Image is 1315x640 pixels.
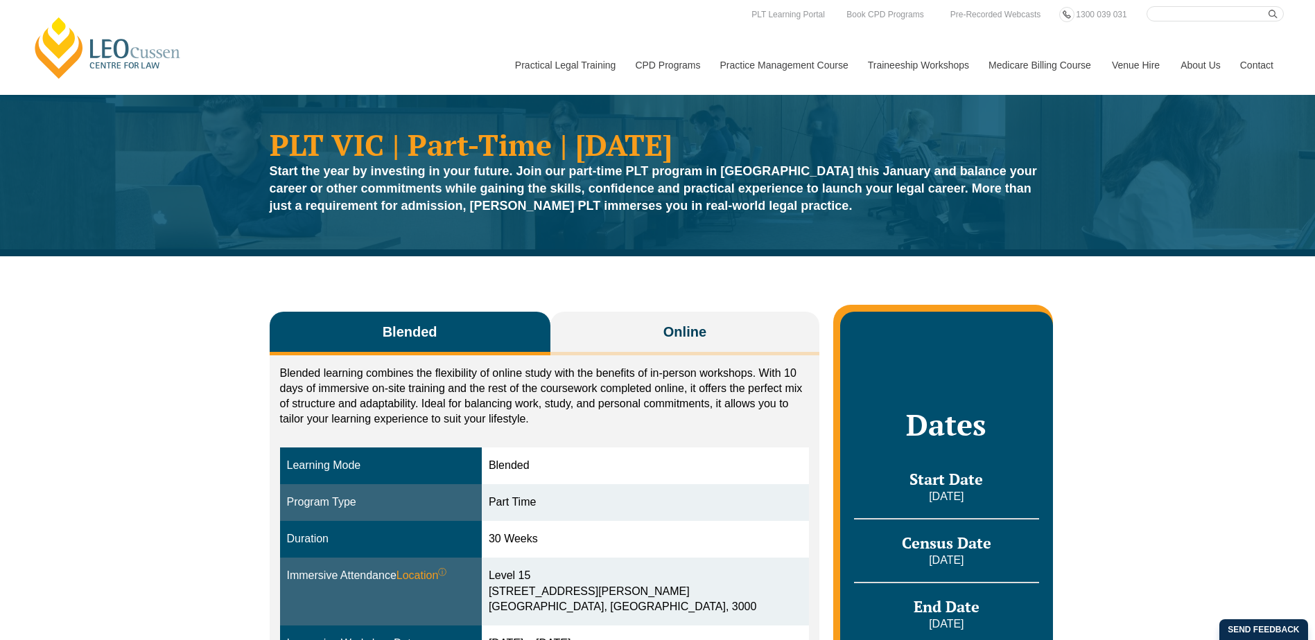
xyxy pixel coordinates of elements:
a: PLT Learning Portal [748,7,828,22]
a: Medicare Billing Course [978,35,1101,95]
div: Program Type [287,495,475,510]
div: Immersive Attendance [287,568,475,584]
a: Traineeship Workshops [857,35,978,95]
span: Location [397,568,447,584]
a: Book CPD Programs [843,7,927,22]
a: Practice Management Course [710,35,857,95]
h1: PLT VIC | Part-Time | [DATE] [270,130,1046,159]
p: [DATE] [854,489,1038,504]
span: 1300 039 031 [1076,10,1126,19]
h2: Dates [854,407,1038,442]
a: CPD Programs [625,35,709,95]
span: Census Date [902,533,991,553]
a: About Us [1170,35,1230,95]
div: Learning Mode [287,458,475,474]
a: Practical Legal Training [505,35,625,95]
sup: ⓘ [438,567,446,577]
p: [DATE] [854,616,1038,632]
div: Duration [287,531,475,547]
div: Level 15 [STREET_ADDRESS][PERSON_NAME] [GEOGRAPHIC_DATA], [GEOGRAPHIC_DATA], 3000 [489,568,802,616]
strong: Start the year by investing in your future. Join our part-time PLT program in [GEOGRAPHIC_DATA] t... [270,164,1037,213]
span: Online [663,322,706,341]
p: Blended learning combines the flexibility of online study with the benefits of in-person workshop... [280,366,810,427]
a: [PERSON_NAME] Centre for Law [31,15,184,80]
p: [DATE] [854,553,1038,568]
span: End Date [914,596,979,616]
span: Start Date [909,469,983,489]
div: Blended [489,458,802,474]
span: Blended [383,322,437,341]
div: 30 Weeks [489,531,802,547]
a: Pre-Recorded Webcasts [947,7,1045,22]
a: Venue Hire [1101,35,1170,95]
a: 1300 039 031 [1072,7,1130,22]
a: Contact [1230,35,1284,95]
div: Part Time [489,495,802,510]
